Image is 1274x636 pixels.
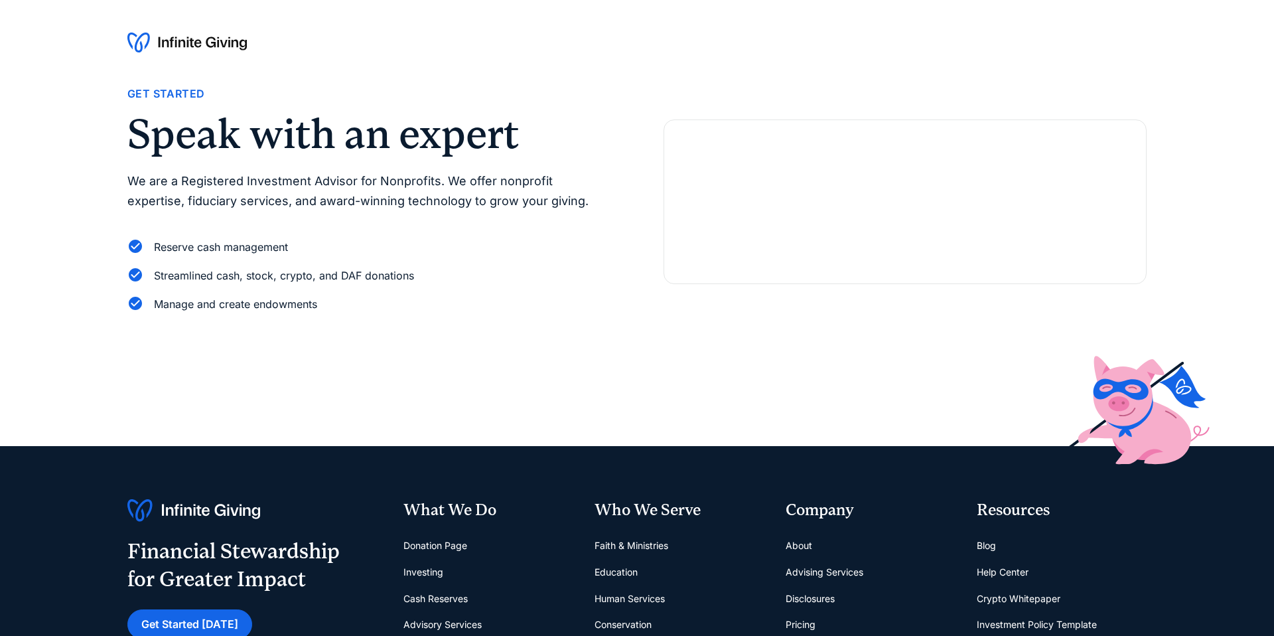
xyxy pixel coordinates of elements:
[786,499,955,522] div: Company
[786,586,835,612] a: Disclosures
[977,586,1060,612] a: Crypto Whitepaper
[977,559,1028,586] a: Help Center
[595,586,665,612] a: Human Services
[127,171,610,212] p: We are a Registered Investment Advisor for Nonprofits. We offer nonprofit expertise, fiduciary se...
[127,85,204,103] div: Get Started
[403,532,467,559] a: Donation Page
[154,267,414,285] div: Streamlined cash, stock, crypto, and DAF donations
[403,586,468,612] a: Cash Reserves
[154,295,317,313] div: Manage and create endowments
[786,532,812,559] a: About
[403,499,573,522] div: What We Do
[977,499,1147,522] div: Resources
[595,499,764,522] div: Who We Serve
[786,559,863,586] a: Advising Services
[403,559,443,586] a: Investing
[595,532,668,559] a: Faith & Ministries
[685,163,1125,262] iframe: Form 0
[154,238,288,256] div: Reserve cash management
[127,114,610,155] h2: Speak with an expert
[977,532,996,559] a: Blog
[595,559,638,586] a: Education
[127,538,340,593] div: Financial Stewardship for Greater Impact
